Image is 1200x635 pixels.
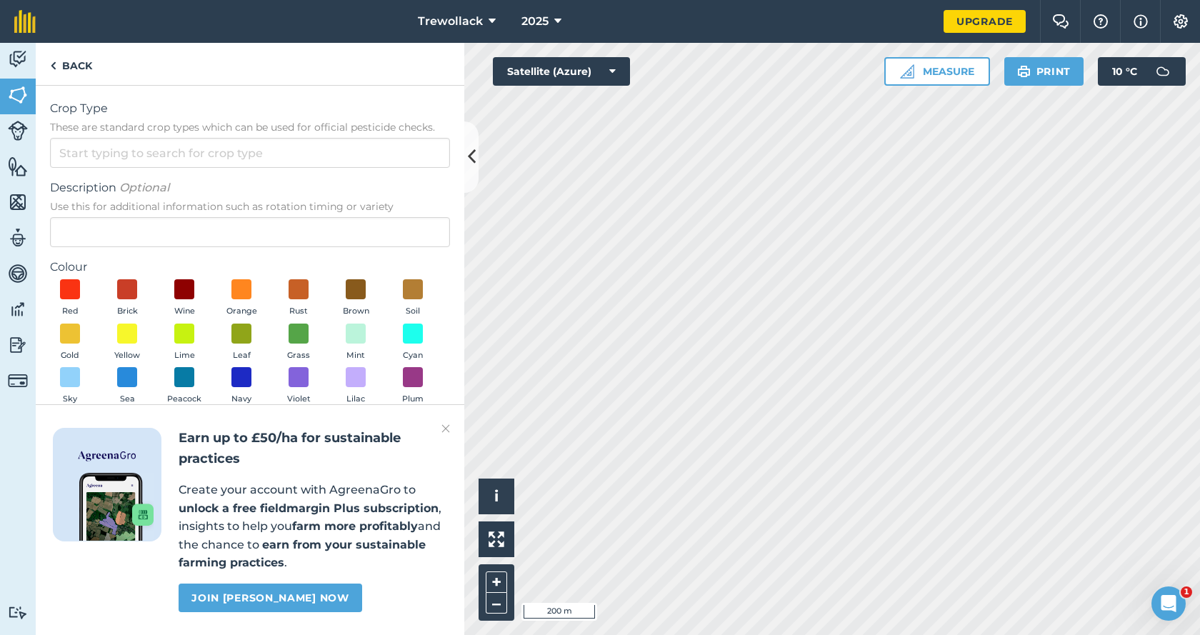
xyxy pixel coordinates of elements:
span: Violet [287,393,311,406]
button: Orange [221,279,261,318]
span: Use this for additional information such as rotation timing or variety [50,199,450,214]
button: Gold [50,324,90,362]
span: Sea [120,393,135,406]
button: 10 °C [1098,57,1186,86]
span: Description [50,179,450,196]
button: Red [50,279,90,318]
a: Back [36,43,106,85]
button: Satellite (Azure) [493,57,630,86]
span: Peacock [167,393,201,406]
h2: Earn up to £50/ha for sustainable practices [179,428,447,469]
span: Red [62,305,79,318]
img: svg+xml;base64,PD94bWwgdmVyc2lvbj0iMS4wIiBlbmNvZGluZz0idXRmLTgiPz4KPCEtLSBHZW5lcmF0b3I6IEFkb2JlIE... [8,227,28,249]
button: Violet [279,367,319,406]
button: Mint [336,324,376,362]
button: Brick [107,279,147,318]
img: A question mark icon [1092,14,1109,29]
span: Lilac [346,393,365,406]
span: Brown [343,305,369,318]
img: svg+xml;base64,PD94bWwgdmVyc2lvbj0iMS4wIiBlbmNvZGluZz0idXRmLTgiPz4KPCEtLSBHZW5lcmF0b3I6IEFkb2JlIE... [8,371,28,391]
span: Navy [231,393,251,406]
span: 2025 [521,13,549,30]
span: Crop Type [50,100,450,117]
img: svg+xml;base64,PHN2ZyB4bWxucz0iaHR0cDovL3d3dy53My5vcmcvMjAwMC9zdmciIHdpZHRoPSIxOSIgaGVpZ2h0PSIyNC... [1017,63,1031,80]
img: svg+xml;base64,PD94bWwgdmVyc2lvbj0iMS4wIiBlbmNvZGluZz0idXRmLTgiPz4KPCEtLSBHZW5lcmF0b3I6IEFkb2JlIE... [8,299,28,320]
button: Plum [393,367,433,406]
img: Ruler icon [900,64,914,79]
button: Lilac [336,367,376,406]
span: Grass [287,349,310,362]
span: Wine [174,305,195,318]
button: Print [1004,57,1084,86]
p: Create your account with AgreenaGro to , insights to help you and the chance to . [179,481,447,572]
span: These are standard crop types which can be used for official pesticide checks. [50,120,450,134]
span: Lime [174,349,195,362]
label: Colour [50,259,450,276]
button: Cyan [393,324,433,362]
img: Two speech bubbles overlapping with the left bubble in the forefront [1052,14,1069,29]
span: Orange [226,305,257,318]
img: svg+xml;base64,PHN2ZyB4bWxucz0iaHR0cDovL3d3dy53My5vcmcvMjAwMC9zdmciIHdpZHRoPSI5IiBoZWlnaHQ9IjI0Ii... [50,57,56,74]
button: Rust [279,279,319,318]
span: 10 ° C [1112,57,1137,86]
img: fieldmargin Logo [14,10,36,33]
button: Sea [107,367,147,406]
button: Navy [221,367,261,406]
img: A cog icon [1172,14,1189,29]
button: Peacock [164,367,204,406]
img: Four arrows, one pointing top left, one top right, one bottom right and the last bottom left [489,531,504,547]
span: 1 [1181,586,1192,598]
img: svg+xml;base64,PD94bWwgdmVyc2lvbj0iMS4wIiBlbmNvZGluZz0idXRmLTgiPz4KPCEtLSBHZW5lcmF0b3I6IEFkb2JlIE... [8,121,28,141]
span: Rust [289,305,308,318]
span: Gold [61,349,79,362]
button: – [486,593,507,614]
strong: earn from your sustainable farming practices [179,538,426,570]
button: i [479,479,514,514]
span: Soil [406,305,420,318]
a: Upgrade [944,10,1026,33]
span: Brick [117,305,138,318]
span: Mint [346,349,365,362]
span: i [494,487,499,505]
span: Sky [63,393,77,406]
span: Leaf [233,349,251,362]
span: Cyan [403,349,423,362]
img: Screenshot of the Gro app [79,473,154,541]
img: svg+xml;base64,PHN2ZyB4bWxucz0iaHR0cDovL3d3dy53My5vcmcvMjAwMC9zdmciIHdpZHRoPSI1NiIgaGVpZ2h0PSI2MC... [8,84,28,106]
button: Brown [336,279,376,318]
button: Yellow [107,324,147,362]
img: svg+xml;base64,PHN2ZyB4bWxucz0iaHR0cDovL3d3dy53My5vcmcvMjAwMC9zdmciIHdpZHRoPSIxNyIgaGVpZ2h0PSIxNy... [1134,13,1148,30]
em: Optional [119,181,169,194]
button: + [486,571,507,593]
button: Sky [50,367,90,406]
img: svg+xml;base64,PD94bWwgdmVyc2lvbj0iMS4wIiBlbmNvZGluZz0idXRmLTgiPz4KPCEtLSBHZW5lcmF0b3I6IEFkb2JlIE... [8,334,28,356]
button: Wine [164,279,204,318]
strong: farm more profitably [292,519,418,533]
img: svg+xml;base64,PD94bWwgdmVyc2lvbj0iMS4wIiBlbmNvZGluZz0idXRmLTgiPz4KPCEtLSBHZW5lcmF0b3I6IEFkb2JlIE... [8,606,28,619]
button: Soil [393,279,433,318]
img: svg+xml;base64,PHN2ZyB4bWxucz0iaHR0cDovL3d3dy53My5vcmcvMjAwMC9zdmciIHdpZHRoPSI1NiIgaGVpZ2h0PSI2MC... [8,191,28,213]
input: Start typing to search for crop type [50,138,450,168]
button: Grass [279,324,319,362]
a: Join [PERSON_NAME] now [179,584,361,612]
img: svg+xml;base64,PHN2ZyB4bWxucz0iaHR0cDovL3d3dy53My5vcmcvMjAwMC9zdmciIHdpZHRoPSIyMiIgaGVpZ2h0PSIzMC... [441,420,450,437]
button: Leaf [221,324,261,362]
img: svg+xml;base64,PHN2ZyB4bWxucz0iaHR0cDovL3d3dy53My5vcmcvMjAwMC9zdmciIHdpZHRoPSI1NiIgaGVpZ2h0PSI2MC... [8,156,28,177]
button: Lime [164,324,204,362]
img: svg+xml;base64,PD94bWwgdmVyc2lvbj0iMS4wIiBlbmNvZGluZz0idXRmLTgiPz4KPCEtLSBHZW5lcmF0b3I6IEFkb2JlIE... [1149,57,1177,86]
span: Plum [402,393,424,406]
span: Yellow [114,349,140,362]
iframe: Intercom live chat [1151,586,1186,621]
button: Measure [884,57,990,86]
img: svg+xml;base64,PD94bWwgdmVyc2lvbj0iMS4wIiBlbmNvZGluZz0idXRmLTgiPz4KPCEtLSBHZW5lcmF0b3I6IEFkb2JlIE... [8,49,28,70]
span: Trewollack [418,13,483,30]
img: svg+xml;base64,PD94bWwgdmVyc2lvbj0iMS4wIiBlbmNvZGluZz0idXRmLTgiPz4KPCEtLSBHZW5lcmF0b3I6IEFkb2JlIE... [8,263,28,284]
strong: unlock a free fieldmargin Plus subscription [179,501,439,515]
